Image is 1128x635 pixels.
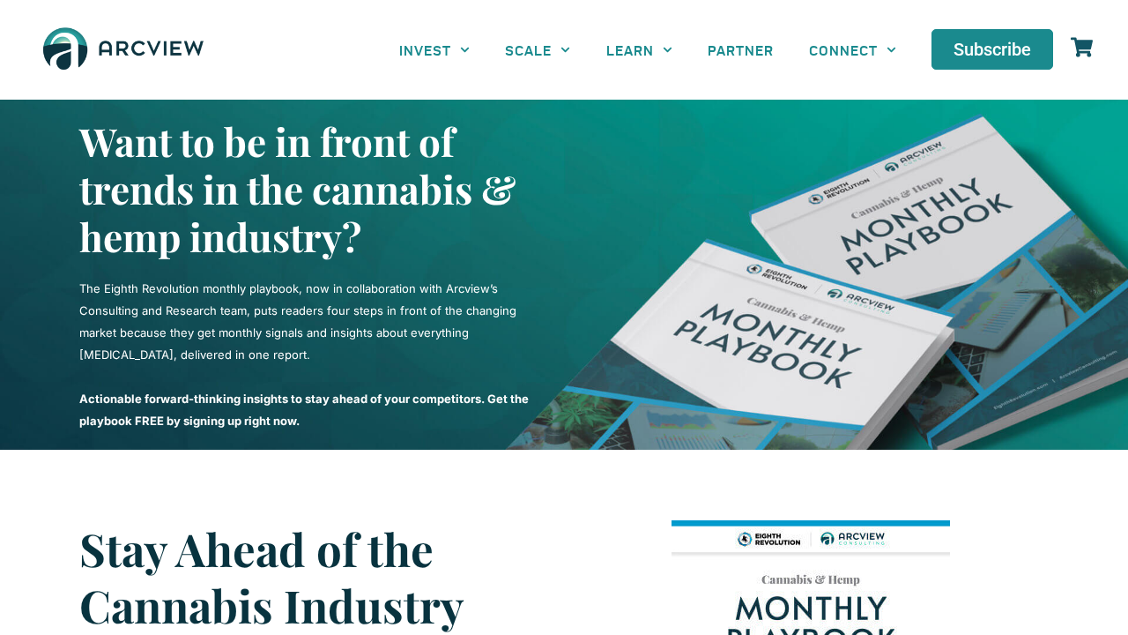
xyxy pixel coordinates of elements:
[79,117,555,260] h2: Want to be in front of trends in the cannabis & hemp industry?
[931,29,1053,70] a: Subscribe
[382,30,487,70] a: INVEST
[589,30,690,70] a: LEARN
[791,30,914,70] a: CONNECT
[79,278,555,366] p: The Eighth Revolution monthly playbook, now in collaboration with Arcview’s Consulting and Resear...
[954,41,1031,58] span: Subscribe
[79,392,529,428] strong: Actionable forward-thinking insights to stay ahead of your competitors. Get the playbook FREE by ...
[487,30,588,70] a: SCALE
[690,30,791,70] a: PARTNER
[79,520,555,633] h1: Stay Ahead of the Cannabis Industry
[382,30,914,70] nav: Menu
[35,18,211,82] img: The Arcview Group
